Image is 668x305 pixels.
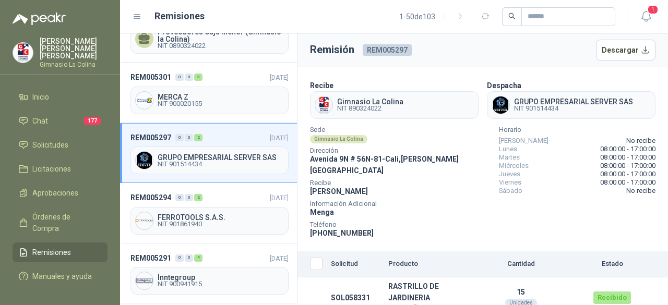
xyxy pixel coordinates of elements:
[399,8,469,25] div: 1 - 50 de 103
[297,251,327,277] th: Seleccionar/deseleccionar
[492,96,509,114] img: Company Logo
[626,187,655,195] span: No recibe
[600,162,655,170] span: 08:00:00 - 17:00:00
[13,43,33,63] img: Company Logo
[626,137,655,145] span: No recibe
[310,222,491,227] span: Teléfono
[130,132,171,143] span: REM005297
[32,211,98,234] span: Órdenes de Compra
[185,134,193,141] div: 0
[158,28,284,43] span: Proveedores Caja Menor (Gimnasio la Colina)
[32,187,78,199] span: Aprobaciones
[270,74,289,81] span: [DATE]
[13,266,108,286] a: Manuales y ayuda
[499,137,548,145] span: [PERSON_NAME]
[573,251,651,277] th: Estado
[310,135,367,143] div: Gimnasio La Colina
[499,187,522,195] span: Sábado
[499,127,655,132] span: Horario
[499,178,521,187] span: Viernes
[158,154,284,161] span: GRUPO EMPRESARIAL SERVER SAS
[499,170,520,178] span: Jueves
[600,145,655,153] span: 08:00:00 - 17:00:00
[13,207,108,238] a: Órdenes de Compra
[596,40,656,60] button: Descargar
[469,251,573,277] th: Cantidad
[600,170,655,178] span: 08:00:00 - 17:00:00
[310,155,459,175] span: Avenida 9N # 56N-81 - Cali , [PERSON_NAME][GEOGRAPHIC_DATA]
[120,183,297,243] a: REM005294002[DATE] Company LogoFERROTOOLS S.A.S.NIT 901861940
[310,180,491,186] span: Recibe
[13,135,108,155] a: Solicitudes
[487,81,521,90] b: Despacha
[158,281,284,287] span: NIT 900941915
[32,91,49,103] span: Inicio
[647,5,659,15] span: 1
[194,254,202,262] div: 4
[158,221,284,227] span: NIT 901861940
[600,153,655,162] span: 08:00:00 - 17:00:00
[499,153,520,162] span: Martes
[270,194,289,202] span: [DATE]
[32,163,71,175] span: Licitaciones
[310,127,491,132] span: Sede
[175,74,184,81] div: 0
[13,159,108,179] a: Licitaciones
[194,194,202,201] div: 2
[185,254,193,262] div: 0
[508,13,516,20] span: search
[158,93,284,101] span: MERCA Z
[194,74,202,81] div: 3
[130,71,171,83] span: REM005301
[136,152,153,169] img: Company Logo
[514,98,633,105] span: GRUPO EMPRESARIAL SERVER SAS
[310,42,354,58] h3: Remisión
[327,251,384,277] th: Solicitud
[499,145,517,153] span: Lunes
[499,162,529,170] span: Miércoles
[270,134,289,142] span: [DATE]
[175,134,184,141] div: 0
[194,134,202,141] div: 2
[154,9,205,23] h1: Remisiones
[158,274,284,281] span: Inntegroup
[120,123,297,183] a: REM005297002[DATE] Company LogoGRUPO EMPRESARIAL SERVER SASNIT 901514434
[83,117,101,125] span: 177
[13,13,66,25] img: Logo peakr
[130,252,171,264] span: REM005291
[185,194,193,201] div: 0
[32,115,48,127] span: Chat
[175,194,184,201] div: 0
[310,81,333,90] b: Recibe
[473,288,569,296] p: 15
[13,111,108,131] a: Chat177
[158,161,284,167] span: NIT 901514434
[175,254,184,262] div: 0
[185,74,193,81] div: 0
[310,187,368,196] span: [PERSON_NAME]
[13,242,108,262] a: Remisiones
[130,192,171,203] span: REM005294
[13,183,108,203] a: Aprobaciones
[32,271,92,282] span: Manuales y ayuda
[514,105,633,112] span: NIT 901514434
[40,62,108,68] p: Gimnasio La Colina
[310,148,491,153] span: Dirección
[363,44,412,56] span: REM005297
[136,212,153,229] img: Company Logo
[593,291,631,304] div: Recibido
[337,105,403,112] span: NIT 890324022
[637,7,655,26] button: 1
[120,63,297,123] a: REM005301003[DATE] Company LogoMERCA ZNIT 900020155
[600,178,655,187] span: 08:00:00 - 17:00:00
[384,251,469,277] th: Producto
[310,208,334,216] span: Menga
[40,38,108,59] p: [PERSON_NAME] [PERSON_NAME] [PERSON_NAME]
[136,92,153,109] img: Company Logo
[270,254,289,262] span: [DATE]
[13,87,108,107] a: Inicio
[315,96,332,114] img: Company Logo
[136,272,153,289] img: Company Logo
[310,229,374,237] span: [PHONE_NUMBER]
[32,247,71,258] span: Remisiones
